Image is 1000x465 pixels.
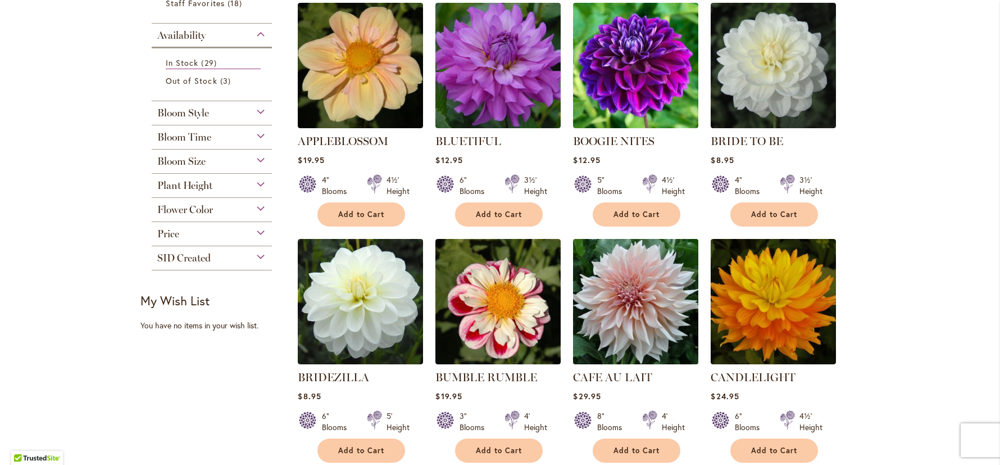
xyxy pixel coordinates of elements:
a: CAFE AU LAIT [573,371,652,384]
button: Add to Cart [593,202,680,227]
a: APPLEBLOSSOM [298,120,423,130]
img: APPLEBLOSSOM [298,3,423,128]
a: Bluetiful [435,120,561,130]
button: Add to Cart [455,202,543,227]
img: BOOGIE NITES [573,3,698,128]
img: BRIDE TO BE [711,3,836,128]
a: BUMBLE RUMBLE [435,371,537,384]
button: Add to Cart [593,439,680,463]
div: 4½' Height [387,174,410,197]
span: Add to Cart [476,446,522,455]
a: BRIDEZILLA [298,371,369,384]
a: APPLEBLOSSOM [298,134,388,148]
span: $29.95 [573,391,601,401]
span: Out of Stock [166,75,217,86]
button: Add to Cart [730,439,818,463]
span: $19.95 [298,155,324,165]
img: CANDLELIGHT [711,239,836,364]
a: CANDLELIGHT [711,371,796,384]
span: $24.95 [711,391,739,401]
div: 6" Blooms [735,410,766,433]
div: 4' Height [524,410,547,433]
div: 3" Blooms [460,410,491,433]
span: Availability [157,29,206,42]
span: Add to Cart [751,210,797,219]
div: 3½' Height [524,174,547,197]
a: BRIDE TO BE [711,134,783,148]
span: $12.95 [435,155,462,165]
button: Add to Cart [730,202,818,227]
div: 5' Height [387,410,410,433]
div: 8" Blooms [597,410,629,433]
span: Flower Color [157,204,213,216]
img: Bluetiful [435,3,561,128]
div: 4½' Height [662,174,685,197]
span: Add to Cart [613,446,660,455]
button: Add to Cart [455,439,543,463]
span: Add to Cart [476,210,522,219]
a: BRIDEZILLA [298,356,423,367]
a: BOOGIE NITES [573,120,698,130]
a: In Stock 29 [166,57,261,69]
a: Out of Stock 3 [166,75,261,87]
img: Café Au Lait [570,236,702,367]
strong: My Wish List [140,292,210,309]
button: Add to Cart [317,439,405,463]
span: Price [157,228,179,240]
span: Bloom Style [157,107,209,119]
div: 3½' Height [799,174,822,197]
a: BRIDE TO BE [711,120,836,130]
div: You have no items in your wish list. [140,320,290,331]
span: In Stock [166,57,198,68]
span: SID Created [157,252,211,264]
span: Plant Height [157,179,212,192]
span: Add to Cart [751,446,797,455]
span: $8.95 [711,155,734,165]
img: BUMBLE RUMBLE [435,239,561,364]
span: $12.95 [573,155,600,165]
span: Add to Cart [338,446,384,455]
span: Bloom Size [157,155,206,168]
a: Café Au Lait [573,356,698,367]
div: 4" Blooms [735,174,766,197]
div: 4' Height [662,410,685,433]
span: 3 [220,75,234,87]
span: 29 [201,57,219,69]
a: BOOGIE NITES [573,134,654,148]
a: BUMBLE RUMBLE [435,356,561,367]
button: Add to Cart [317,202,405,227]
img: BRIDEZILLA [298,239,423,364]
div: 6" Blooms [322,410,353,433]
div: 4½' Height [799,410,822,433]
div: 4" Blooms [322,174,353,197]
span: Bloom Time [157,131,211,143]
span: $8.95 [298,391,321,401]
a: BLUETIFUL [435,134,501,148]
a: CANDLELIGHT [711,356,836,367]
div: 6" Blooms [460,174,491,197]
iframe: Launch Accessibility Center [8,425,40,457]
span: $19.95 [435,391,462,401]
div: 5" Blooms [597,174,629,197]
span: Add to Cart [338,210,384,219]
span: Add to Cart [613,210,660,219]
